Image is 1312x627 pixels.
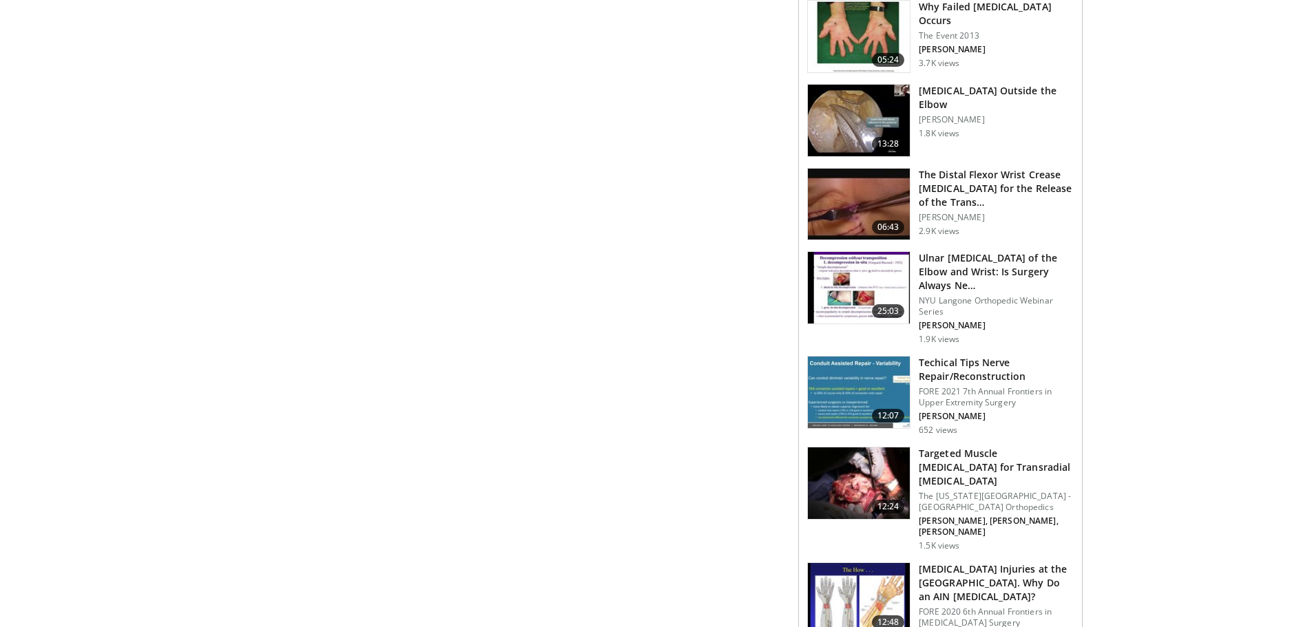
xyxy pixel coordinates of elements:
a: 25:03 Ulnar [MEDICAL_DATA] of the Elbow and Wrist: Is Surgery Always Ne… NYU Langone Orthopedic W... [807,251,1074,345]
p: NYU Langone Orthopedic Webinar Series [919,295,1074,317]
p: [PERSON_NAME] [919,320,1074,331]
p: 1.5K views [919,540,959,551]
h3: The Distal Flexor Wrist Crease [MEDICAL_DATA] for the Release of the Trans… [919,168,1074,209]
span: 05:24 [872,53,905,67]
p: FORE 2021 7th Annual Frontiers in Upper Extremity Surgery [919,386,1074,408]
img: e13b62ce-6760-4d99-89f0-2f6df91d9a47.150x105_q85_crop-smart_upscale.jpg [808,1,910,72]
h3: Targeted Muscle [MEDICAL_DATA] for Transradial [MEDICAL_DATA] [919,447,1074,488]
h3: [MEDICAL_DATA] Injuries at the [GEOGRAPHIC_DATA]. Why Do an AIN [MEDICAL_DATA]? [919,562,1074,604]
img: 20ce3b5a-0722-4097-bd3d-ce3a17744bd4.150x105_q85_crop-smart_upscale.jpg [808,85,910,156]
img: d321e194-2c35-4027-82c0-abe0fd8fce57.150x105_q85_crop-smart_upscale.jpg [808,252,910,323]
img: 3206f7a0-1125-44d6-9485-0781fedbd083.150x105_q85_crop-smart_upscale.jpg [808,447,910,519]
p: The Event 2013 [919,30,1074,41]
p: [PERSON_NAME] [919,212,1074,223]
p: 652 views [919,425,957,436]
p: [PERSON_NAME] [919,411,1074,422]
span: 13:28 [872,137,905,151]
img: Picture_5_3_3.png.150x105_q85_crop-smart_upscale.jpg [808,169,910,240]
span: 06:43 [872,220,905,234]
p: [PERSON_NAME] [919,114,1074,125]
span: 25:03 [872,304,905,318]
h3: Ulnar [MEDICAL_DATA] of the Elbow and Wrist: Is Surgery Always Ne… [919,251,1074,293]
span: 12:24 [872,500,905,513]
a: 06:43 The Distal Flexor Wrist Crease [MEDICAL_DATA] for the Release of the Trans… [PERSON_NAME] 2... [807,168,1074,241]
span: 12:07 [872,409,905,423]
p: The [US_STATE][GEOGRAPHIC_DATA] - [GEOGRAPHIC_DATA] Orthopedics [919,491,1074,513]
p: [PERSON_NAME], [PERSON_NAME], [PERSON_NAME] [919,516,1074,538]
a: 12:07 Techical Tips Nerve Repair/Reconstruction FORE 2021 7th Annual Frontiers in Upper Extremity... [807,356,1074,436]
p: 3.7K views [919,58,959,69]
h3: Techical Tips Nerve Repair/Reconstruction [919,356,1074,383]
h3: [MEDICAL_DATA] Outside the Elbow [919,84,1074,111]
a: 12:24 Targeted Muscle [MEDICAL_DATA] for Transradial [MEDICAL_DATA] The [US_STATE][GEOGRAPHIC_DAT... [807,447,1074,551]
p: 2.9K views [919,226,959,237]
p: [PERSON_NAME] [919,44,1074,55]
img: a14c70d8-a3c9-4d22-8246-6b8052eb14da.150x105_q85_crop-smart_upscale.jpg [808,357,910,428]
a: 13:28 [MEDICAL_DATA] Outside the Elbow [PERSON_NAME] 1.8K views [807,84,1074,157]
p: 1.8K views [919,128,959,139]
p: 1.9K views [919,334,959,345]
